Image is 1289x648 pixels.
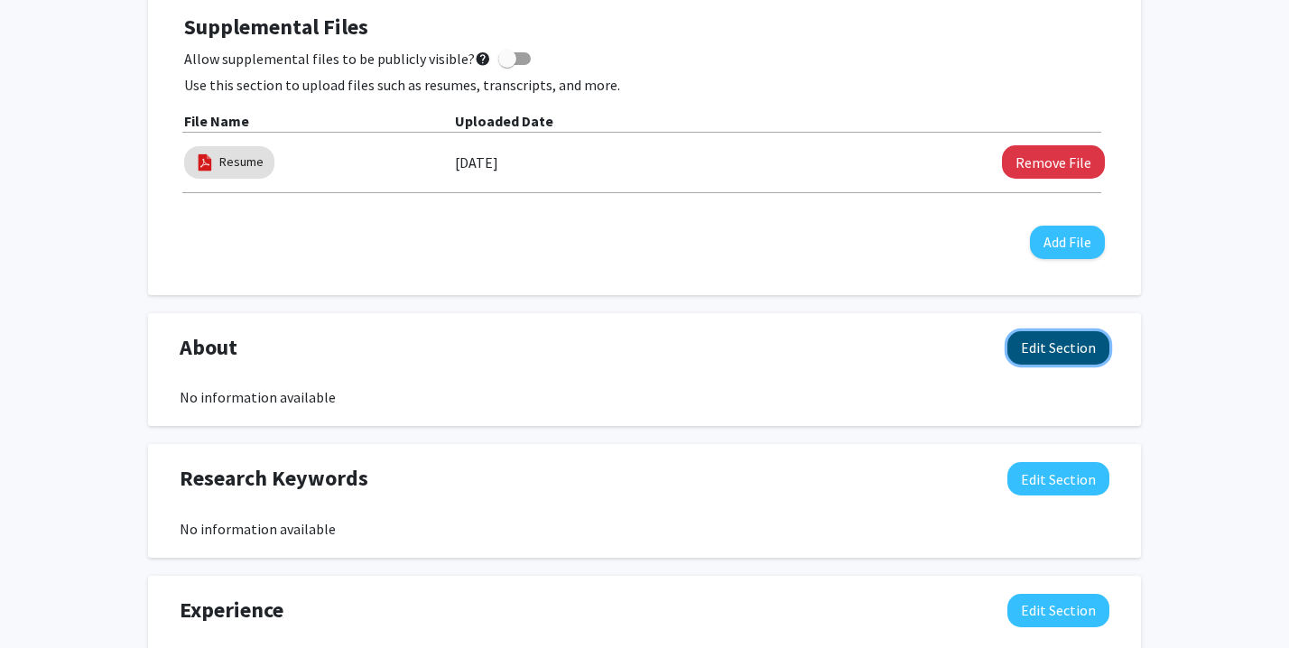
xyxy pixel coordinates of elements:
div: No information available [180,518,1109,540]
a: Resume [219,153,264,171]
b: Uploaded Date [455,112,553,130]
button: Edit Research Keywords [1007,462,1109,495]
button: Edit Experience [1007,594,1109,627]
button: Edit About [1007,331,1109,365]
p: Use this section to upload files such as resumes, transcripts, and more. [184,74,1105,96]
b: File Name [184,112,249,130]
div: No information available [180,386,1109,408]
span: About [180,331,237,364]
button: Remove Resume File [1002,145,1105,179]
span: Research Keywords [180,462,368,495]
label: [DATE] [455,147,498,178]
span: Experience [180,594,283,626]
button: Add File [1030,226,1105,259]
mat-icon: help [475,48,491,69]
span: Allow supplemental files to be publicly visible? [184,48,491,69]
h4: Supplemental Files [184,14,1105,41]
iframe: Chat [14,567,77,634]
img: pdf_icon.png [195,153,215,172]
